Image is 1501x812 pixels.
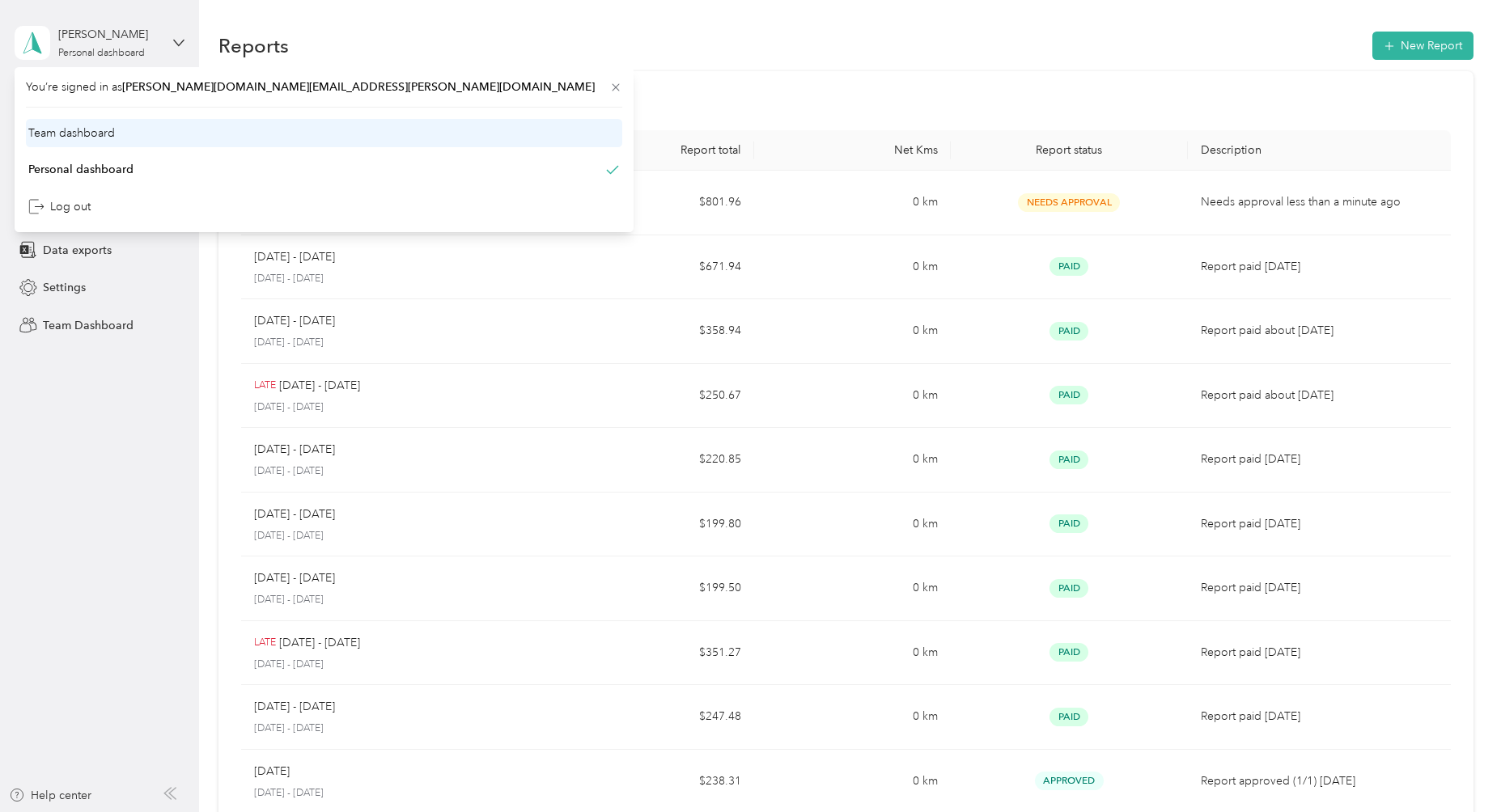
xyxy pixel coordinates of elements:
[43,242,112,259] span: Data exports
[26,78,622,95] span: You’re signed in as
[557,171,754,235] td: $801.96
[754,556,952,621] td: 0 km
[254,636,276,650] p: LATE
[254,505,335,523] p: [DATE] - [DATE]
[1049,708,1088,726] span: Paid
[1049,579,1088,598] span: Paid
[254,786,544,801] p: [DATE] - [DATE]
[43,279,86,296] span: Settings
[1201,450,1438,468] p: Report paid [DATE]
[254,658,544,672] p: [DATE] - [DATE]
[58,49,145,58] div: Personal dashboard
[754,685,952,750] td: 0 km
[28,161,134,178] div: Personal dashboard
[1201,387,1438,404] p: Report paid about [DATE]
[1049,643,1088,662] span: Paid
[254,441,335,459] p: [DATE] - [DATE]
[9,787,91,804] button: Help center
[557,130,754,171] th: Report total
[1201,708,1438,725] p: Report paid [DATE]
[1049,450,1088,469] span: Paid
[964,143,1174,157] div: Report status
[754,171,952,235] td: 0 km
[754,493,952,557] td: 0 km
[557,299,754,364] td: $358.94
[254,400,544,415] p: [DATE] - [DATE]
[1188,130,1451,171] th: Description
[557,364,754,429] td: $250.67
[279,634,360,652] p: [DATE] - [DATE]
[254,763,290,780] p: [DATE]
[557,428,754,493] td: $220.85
[254,272,544,286] p: [DATE] - [DATE]
[1049,322,1088,340] span: Paid
[557,621,754,686] td: $351.27
[754,299,952,364] td: 0 km
[254,698,335,716] p: [DATE] - [DATE]
[754,364,952,429] td: 0 km
[218,37,289,54] h1: Reports
[1201,772,1438,790] p: Report approved (1/1) [DATE]
[122,80,595,94] span: [PERSON_NAME][DOMAIN_NAME][EMAIL_ADDRESS][PERSON_NAME][DOMAIN_NAME]
[254,721,544,736] p: [DATE] - [DATE]
[1201,193,1438,211] p: Needs approval less than a minute ago
[1035,772,1104,790] span: Approved
[1372,32,1473,60] button: New Report
[279,377,360,395] p: [DATE] - [DATE]
[254,464,544,479] p: [DATE] - [DATE]
[254,312,335,330] p: [DATE] - [DATE]
[1201,258,1438,276] p: Report paid [DATE]
[557,235,754,300] td: $671.94
[254,593,544,607] p: [DATE] - [DATE]
[254,569,335,587] p: [DATE] - [DATE]
[1049,514,1088,533] span: Paid
[557,685,754,750] td: $247.48
[754,235,952,300] td: 0 km
[557,493,754,557] td: $199.80
[1201,322,1438,340] p: Report paid about [DATE]
[1049,257,1088,276] span: Paid
[1201,579,1438,597] p: Report paid [DATE]
[43,317,134,334] span: Team Dashboard
[754,428,952,493] td: 0 km
[1018,193,1120,212] span: Needs Approval
[1410,721,1501,812] iframe: Everlance-gr Chat Button Frame
[254,248,335,266] p: [DATE] - [DATE]
[754,130,952,171] th: Net Kms
[1201,644,1438,662] p: Report paid [DATE]
[1049,386,1088,404] span: Paid
[1201,515,1438,533] p: Report paid [DATE]
[58,26,159,43] div: [PERSON_NAME]
[28,125,115,142] div: Team dashboard
[557,556,754,621] td: $199.50
[28,198,91,215] div: Log out
[254,379,276,393] p: LATE
[254,336,544,350] p: [DATE] - [DATE]
[754,621,952,686] td: 0 km
[254,529,544,543] p: [DATE] - [DATE]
